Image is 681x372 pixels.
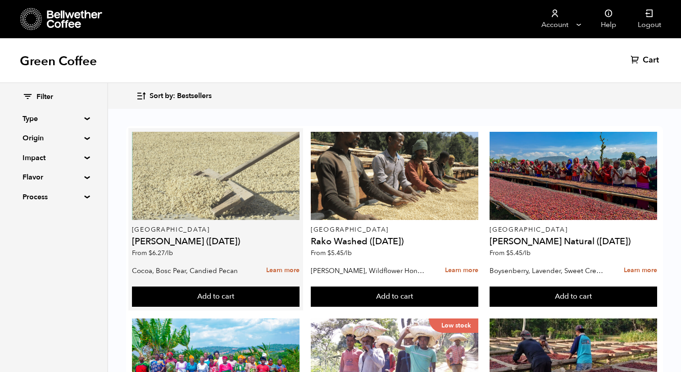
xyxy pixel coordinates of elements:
[506,249,510,257] span: $
[150,91,212,101] span: Sort by: Bestsellers
[490,264,604,278] p: Boysenberry, Lavender, Sweet Cream
[311,264,425,278] p: [PERSON_NAME], Wildflower Honey, Black Tea
[132,249,173,257] span: From
[631,55,661,66] a: Cart
[643,55,659,66] span: Cart
[311,249,352,257] span: From
[132,264,246,278] p: Cocoa, Bosc Pear, Candied Pecan
[20,53,97,69] h1: Green Coffee
[490,237,657,246] h4: [PERSON_NAME] Natural ([DATE])
[344,249,352,257] span: /lb
[23,152,85,163] summary: Impact
[490,287,657,307] button: Add to cart
[311,227,478,233] p: [GEOGRAPHIC_DATA]
[132,287,300,307] button: Add to cart
[165,249,173,257] span: /lb
[149,249,173,257] bdi: 6.27
[445,261,478,280] a: Learn more
[23,113,85,124] summary: Type
[522,249,531,257] span: /lb
[490,227,657,233] p: [GEOGRAPHIC_DATA]
[136,85,212,107] button: Sort by: Bestsellers
[506,249,531,257] bdi: 5.45
[266,261,300,280] a: Learn more
[23,172,85,183] summary: Flavor
[23,133,85,143] summary: Origin
[624,261,657,280] a: Learn more
[490,249,531,257] span: From
[429,318,478,333] p: Low stock
[311,287,478,307] button: Add to cart
[327,249,331,257] span: $
[23,192,85,202] summary: Process
[132,237,300,246] h4: [PERSON_NAME] ([DATE])
[36,92,53,102] span: Filter
[132,227,300,233] p: [GEOGRAPHIC_DATA]
[149,249,152,257] span: $
[327,249,352,257] bdi: 5.45
[311,237,478,246] h4: Rako Washed ([DATE])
